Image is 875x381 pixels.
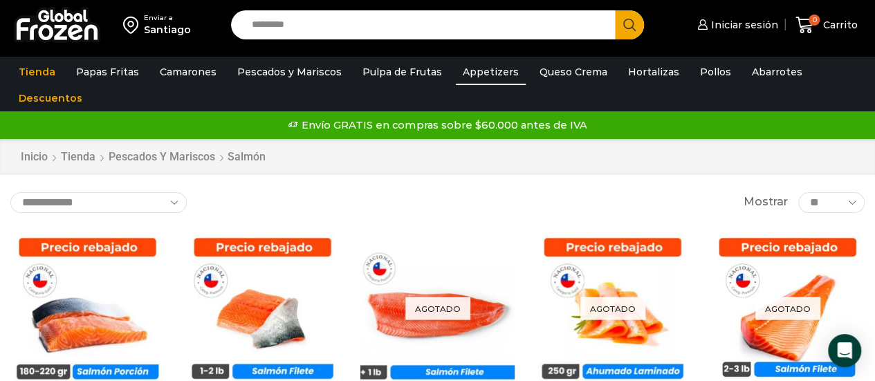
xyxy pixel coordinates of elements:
p: Agotado [580,297,645,320]
a: Hortalizas [621,59,686,85]
p: Agotado [755,297,820,320]
span: Carrito [820,18,858,32]
a: Queso Crema [533,59,614,85]
a: Pulpa de Frutas [356,59,449,85]
div: Enviar a [144,13,191,23]
div: Santiago [144,23,191,37]
a: Tienda [60,149,96,165]
a: Pollos [693,59,738,85]
h1: Salmón [228,150,266,163]
a: Appetizers [456,59,526,85]
div: Open Intercom Messenger [828,334,861,367]
select: Pedido de la tienda [10,192,187,213]
span: Mostrar [744,194,788,210]
button: Search button [615,10,644,39]
a: Pescados y Mariscos [230,59,349,85]
a: Abarrotes [745,59,809,85]
a: Iniciar sesión [694,11,778,39]
a: Camarones [153,59,223,85]
p: Agotado [405,297,470,320]
a: Pescados y Mariscos [108,149,216,165]
a: Inicio [20,149,48,165]
nav: Breadcrumb [20,149,266,165]
a: 0 Carrito [792,9,861,41]
span: Iniciar sesión [708,18,778,32]
a: Descuentos [12,85,89,111]
img: address-field-icon.svg [123,13,144,37]
a: Papas Fritas [69,59,146,85]
a: Tienda [12,59,62,85]
span: 0 [809,15,820,26]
